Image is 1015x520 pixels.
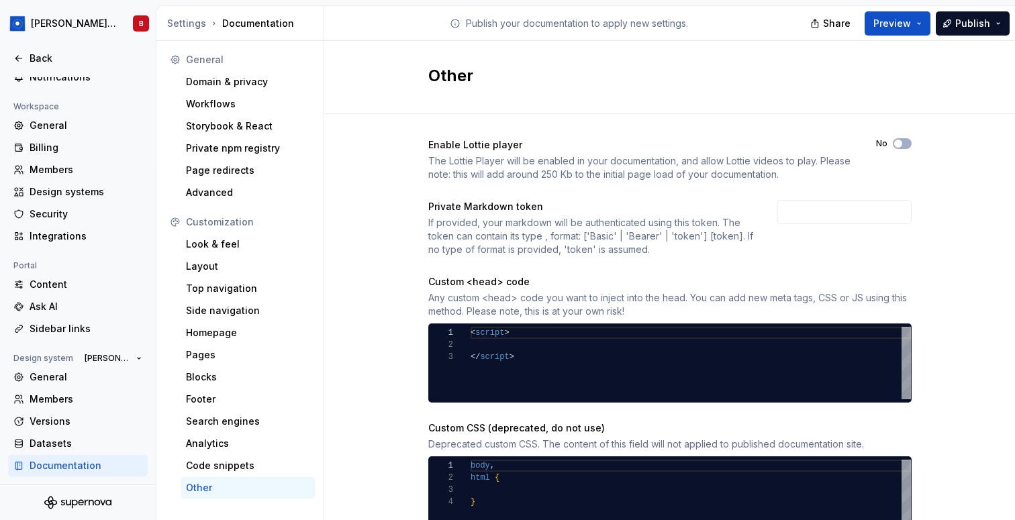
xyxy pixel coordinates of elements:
[30,141,142,154] div: Billing
[428,275,912,289] div: Custom <head> code
[186,326,310,340] div: Homepage
[504,328,509,337] span: >
[8,48,148,69] a: Back
[30,300,142,313] div: Ask AI
[8,388,148,410] a: Members
[429,484,453,496] div: 3
[181,71,316,93] a: Domain & privacy
[186,238,310,251] div: Look & feel
[509,352,514,362] span: >
[823,17,851,30] span: Share
[30,415,142,428] div: Versions
[428,216,753,256] div: If provided, your markdown will be authenticated using this token. The token can contain its type...
[44,496,111,509] svg: Supernova Logo
[139,18,144,29] div: B
[181,115,316,137] a: Storybook & React
[936,11,1010,36] button: Publish
[186,97,310,111] div: Workflows
[3,9,153,38] button: [PERSON_NAME] Design SystemB
[186,75,310,89] div: Domain & privacy
[8,203,148,225] a: Security
[428,154,852,181] div: The Lottie Player will be enabled in your documentation, and allow Lottie videos to play. Please ...
[181,138,316,159] a: Private npm registry
[428,291,912,318] div: Any custom <head> code you want to inject into the head. You can add new meta tags, CSS or JS usi...
[8,274,148,295] a: Content
[30,393,142,406] div: Members
[181,93,316,115] a: Workflows
[495,473,499,482] span: {
[30,459,142,472] div: Documentation
[466,17,688,30] p: Publish your documentation to apply new settings.
[30,163,142,176] div: Members
[181,233,316,255] a: Look & feel
[429,472,453,484] div: 2
[876,138,887,149] label: No
[181,300,316,321] a: Side navigation
[8,366,148,388] a: General
[181,256,316,277] a: Layout
[30,119,142,132] div: General
[8,66,148,88] a: Notifications
[480,352,509,362] span: script
[186,304,310,317] div: Side navigation
[8,258,42,274] div: Portal
[428,138,852,152] div: Enable Lottie player
[428,421,912,435] div: Custom CSS (deprecated, do not use)
[181,278,316,299] a: Top navigation
[30,322,142,335] div: Sidebar links
[489,461,494,470] span: ,
[30,70,142,84] div: Notifications
[429,496,453,508] div: 4
[30,437,142,450] div: Datasets
[471,473,490,482] span: html
[873,17,911,30] span: Preview
[428,65,896,87] h2: Other
[181,160,316,181] a: Page redirects
[186,437,310,450] div: Analytics
[8,411,148,432] a: Versions
[186,348,310,362] div: Pages
[8,296,148,317] a: Ask AI
[471,352,480,362] span: </
[804,11,859,36] button: Share
[181,411,316,432] a: Search engines
[8,318,148,340] a: Sidebar links
[8,433,148,454] a: Datasets
[31,17,117,30] div: [PERSON_NAME] Design System
[181,477,316,499] a: Other
[186,119,310,133] div: Storybook & React
[186,282,310,295] div: Top navigation
[8,225,148,247] a: Integrations
[471,328,475,337] span: <
[8,350,79,366] div: Design system
[429,351,453,363] div: 3
[8,455,148,476] a: Documentation
[181,344,316,366] a: Pages
[865,11,930,36] button: Preview
[8,137,148,158] a: Billing
[186,481,310,495] div: Other
[428,200,753,213] div: Private Markdown token
[429,327,453,339] div: 1
[186,186,310,199] div: Advanced
[30,52,142,65] div: Back
[475,328,504,337] span: script
[471,461,490,470] span: body
[30,207,142,221] div: Security
[8,159,148,180] a: Members
[8,99,64,115] div: Workspace
[186,393,310,406] div: Footer
[181,366,316,388] a: Blocks
[186,260,310,273] div: Layout
[167,17,206,30] button: Settings
[30,370,142,384] div: General
[429,460,453,472] div: 1
[181,182,316,203] a: Advanced
[181,388,316,410] a: Footer
[186,164,310,177] div: Page redirects
[186,459,310,472] div: Code snippets
[30,185,142,199] div: Design systems
[85,353,131,364] span: [PERSON_NAME] Design System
